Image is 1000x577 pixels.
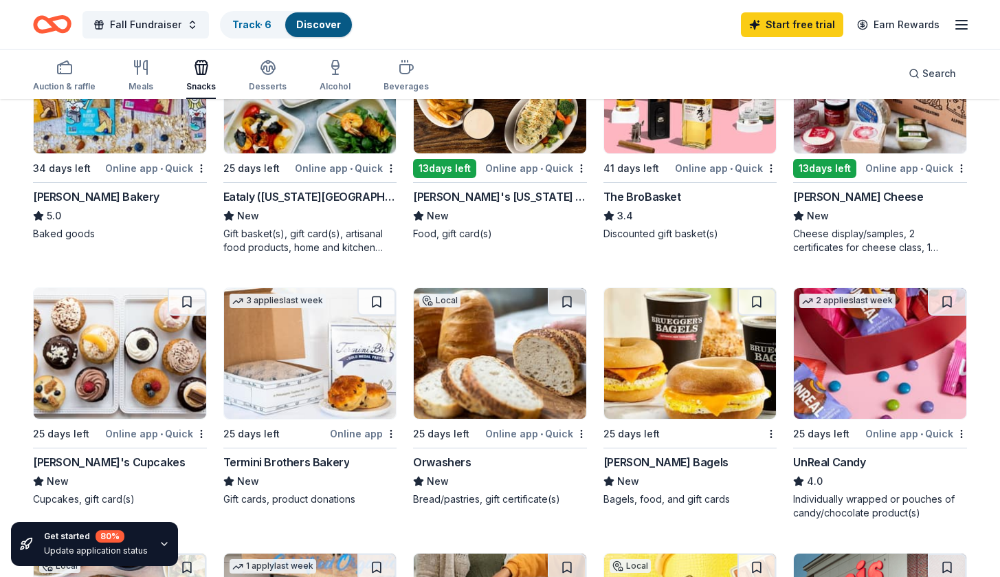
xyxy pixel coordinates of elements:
div: 41 days left [603,160,659,177]
img: Image for Molly's Cupcakes [34,288,206,419]
span: New [617,473,639,490]
span: • [160,428,163,439]
div: Local [419,294,460,307]
div: Discounted gift basket(s) [603,227,777,241]
div: 1 apply last week [230,559,316,574]
span: 5.0 [47,208,61,224]
span: • [160,163,163,174]
div: Baked goods [33,227,207,241]
div: 25 days left [33,426,89,442]
span: New [237,473,259,490]
button: Alcohol [320,54,351,99]
div: 25 days left [603,426,660,442]
div: Beverages [384,81,429,92]
span: New [237,208,259,224]
span: New [427,473,449,490]
span: 4.0 [807,473,823,490]
a: Image for OrwashersLocal25 days leftOnline app•QuickOrwashersNewBread/pastries, gift certificate(s) [413,287,587,506]
div: 25 days left [223,160,280,177]
div: [PERSON_NAME]'s [US_STATE] Grill [413,188,587,205]
div: Individually wrapped or pouches of candy/chocolate product(s) [793,492,967,520]
span: New [47,473,69,490]
div: [PERSON_NAME] Bagels [603,454,729,470]
button: Desserts [249,54,287,99]
button: Beverages [384,54,429,99]
a: Image for Termini Brothers Bakery3 applieslast week25 days leftOnline appTermini Brothers BakeryN... [223,287,397,506]
button: Meals [129,54,153,99]
div: Cupcakes, gift card(s) [33,492,207,506]
button: Fall Fundraiser [82,11,209,39]
div: Online app [330,425,397,442]
a: Start free trial [741,12,843,37]
div: Gift cards, product donations [223,492,397,506]
div: 34 days left [33,160,91,177]
a: Image for Bobo's Bakery7 applieslast week34 days leftOnline app•Quick[PERSON_NAME] Bakery5.0Baked... [33,22,207,241]
div: Bagels, food, and gift cards [603,492,777,506]
div: Desserts [249,81,287,92]
a: Image for Bruegger's Bagels25 days left[PERSON_NAME] BagelsNewBagels, food, and gift cards [603,287,777,506]
a: Image for Eataly (New York City)Local25 days leftOnline app•QuickEataly ([US_STATE][GEOGRAPHIC_DA... [223,22,397,254]
a: Track· 6 [232,19,271,30]
div: Online app Quick [485,160,587,177]
div: 13 days left [413,159,476,178]
div: 25 days left [223,426,280,442]
div: Orwashers [413,454,471,470]
div: Online app Quick [485,425,587,442]
div: Food, gift card(s) [413,227,587,241]
button: Auction & raffle [33,54,96,99]
img: Image for Bruegger's Bagels [604,288,777,419]
a: Discover [296,19,341,30]
span: 3.4 [617,208,633,224]
span: • [730,163,733,174]
div: UnReal Candy [793,454,865,470]
span: New [807,208,829,224]
button: Snacks [186,54,216,99]
div: Get started [44,530,148,543]
div: Online app Quick [295,160,397,177]
div: Update application status [44,545,148,556]
div: [PERSON_NAME]'s Cupcakes [33,454,185,470]
div: 13 days left [793,159,856,178]
div: Meals [129,81,153,92]
div: Eataly ([US_STATE][GEOGRAPHIC_DATA]) [223,188,397,205]
div: Cheese display/samples, 2 certificates for cheese class, 1 "Greatest Hits" cheese set [793,227,967,254]
div: 80 % [96,530,124,543]
span: Fall Fundraiser [110,17,181,33]
div: Online app Quick [865,425,967,442]
span: New [427,208,449,224]
div: Alcohol [320,81,351,92]
div: Termini Brothers Bakery [223,454,350,470]
span: • [350,163,353,174]
img: Image for UnReal Candy [794,288,966,419]
div: [PERSON_NAME] Bakery [33,188,159,205]
span: • [540,163,543,174]
div: Online app Quick [105,425,207,442]
a: Image for Molly's Cupcakes25 days leftOnline app•Quick[PERSON_NAME]'s CupcakesNewCupcakes, gift c... [33,287,207,506]
div: Online app Quick [865,160,967,177]
span: • [540,428,543,439]
a: Image for Murray's CheeseLocal13days leftOnline app•Quick[PERSON_NAME] CheeseNewCheese display/sa... [793,22,967,254]
div: Local [610,559,651,573]
a: Image for UnReal Candy2 applieslast week25 days leftOnline app•QuickUnReal Candy4.0Individually w... [793,287,967,520]
div: 3 applies last week [230,294,326,308]
div: Auction & raffle [33,81,96,92]
div: Bread/pastries, gift certificate(s) [413,492,587,506]
a: Image for Ted's Montana Grill1 applylast week13days leftOnline app•Quick[PERSON_NAME]'s [US_STATE... [413,22,587,241]
span: • [920,163,923,174]
button: Track· 6Discover [220,11,353,39]
span: • [920,428,923,439]
div: Snacks [186,81,216,92]
div: Gift basket(s), gift card(s), artisanal food products, home and kitchen products [223,227,397,254]
a: Home [33,8,71,41]
span: Search [922,65,956,82]
div: Online app Quick [675,160,777,177]
div: 2 applies last week [799,294,896,308]
div: The BroBasket [603,188,681,205]
a: Earn Rewards [849,12,948,37]
img: Image for Termini Brothers Bakery [224,288,397,419]
div: Online app Quick [105,160,207,177]
div: 25 days left [793,426,849,442]
a: Image for The BroBasket12 applieslast week41 days leftOnline app•QuickThe BroBasket3.4Discounted ... [603,22,777,241]
div: [PERSON_NAME] Cheese [793,188,923,205]
div: 25 days left [413,426,469,442]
